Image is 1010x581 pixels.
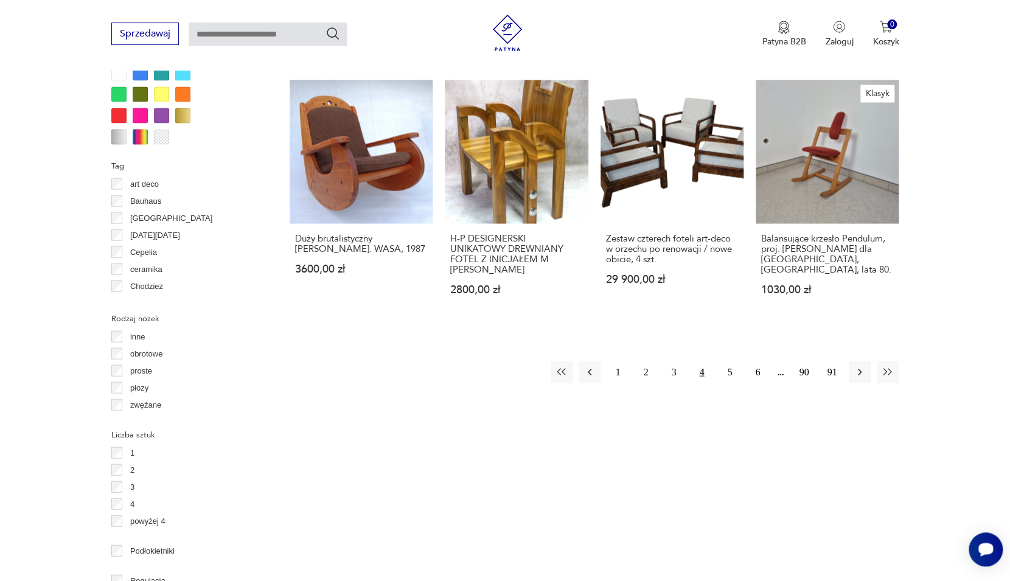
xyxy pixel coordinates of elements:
[130,398,161,411] p: zwężane
[130,262,162,276] p: ceramika
[606,233,738,264] h3: Zestaw czterech foteli art-deco w orzechu po renowacji / nowe obicie, 4 szt.
[747,361,768,383] button: 6
[130,514,165,527] p: powyżej 4
[607,361,629,383] button: 1
[969,532,1003,566] iframe: Smartsupp widget button
[762,21,806,47] button: Patyna B2B
[295,233,427,254] h3: Duży brutalistyczny [PERSON_NAME]. WASA, 1987
[295,263,427,274] p: 3600,00 zł
[663,361,684,383] button: 3
[130,480,134,493] p: 3
[793,361,815,383] button: 90
[130,381,148,394] p: płozy
[450,284,582,294] p: 2800,00 zł
[756,80,899,318] a: KlasykBalansujące krzesło Pendulum, proj. P. Opsvik dla Stokke, Norwegia, lata 80.Balansujące krz...
[130,194,161,207] p: Bauhaus
[872,21,899,47] button: 0Koszyk
[872,36,899,47] p: Koszyk
[825,36,853,47] p: Zaloguj
[130,296,161,310] p: Ćmielów
[130,544,175,557] p: Podłokietniki
[601,80,744,318] a: Zestaw czterech foteli art-deco w orzechu po renowacji / nowe obicie, 4 szt.Zestaw czterech fotel...
[111,23,179,45] button: Sprzedawaj
[111,159,260,172] p: Tag
[450,233,582,274] h3: H-P DESIGNERSKI UNIKATOWY DREWNIANY FOTEL Z INICJAŁEM M [PERSON_NAME]
[130,245,157,259] p: Cepelia
[130,228,180,242] p: [DATE][DATE]
[825,21,853,47] button: Zaloguj
[111,428,260,441] p: Liczba sztuk
[691,361,712,383] button: 4
[130,347,162,360] p: obrotowe
[887,19,897,30] div: 0
[130,211,212,224] p: [GEOGRAPHIC_DATA]
[130,330,145,343] p: inne
[606,274,738,284] p: 29 900,00 zł
[445,80,588,318] a: H-P DESIGNERSKI UNIKATOWY DREWNIANY FOTEL Z INICJAŁEM M JEDYNY J.SUHADOLCH-P DESIGNERSKI UNIKATOW...
[761,233,893,274] h3: Balansujące krzesło Pendulum, proj. [PERSON_NAME] dla [GEOGRAPHIC_DATA], [GEOGRAPHIC_DATA], lata 80.
[821,361,843,383] button: 91
[130,279,163,293] p: Chodzież
[778,21,790,34] img: Ikona medalu
[489,15,526,51] img: Patyna - sklep z meblami i dekoracjami vintage
[130,177,159,190] p: art deco
[880,21,892,33] img: Ikona koszyka
[635,361,656,383] button: 2
[719,361,740,383] button: 5
[761,284,893,294] p: 1030,00 zł
[130,446,134,459] p: 1
[111,30,179,39] a: Sprzedawaj
[762,21,806,47] a: Ikona medaluPatyna B2B
[326,26,340,41] button: Szukaj
[762,36,806,47] p: Patyna B2B
[130,463,134,476] p: 2
[111,311,260,325] p: Rodzaj nóżek
[130,364,152,377] p: proste
[290,80,433,318] a: Duży brutalistyczny fotel bujany. WASA, 1987Duży brutalistyczny [PERSON_NAME]. WASA, 19873600,00 zł
[130,497,134,510] p: 4
[833,21,845,33] img: Ikonka użytkownika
